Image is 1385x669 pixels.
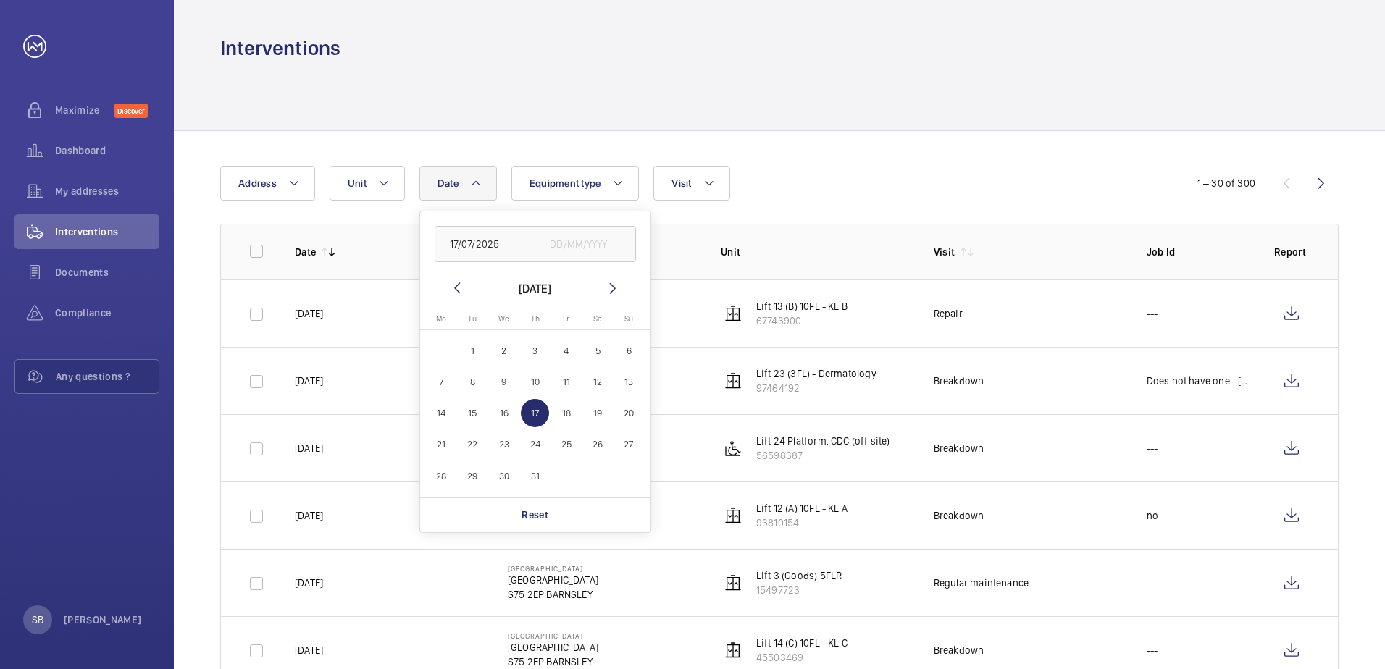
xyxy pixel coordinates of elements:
[756,636,848,650] p: Lift 14 (C) 10FL - KL C
[427,399,456,427] span: 14
[55,184,159,198] span: My addresses
[582,429,613,460] button: July 26, 2025
[584,368,612,396] span: 12
[220,35,340,62] h1: Interventions
[934,306,963,321] div: Repair
[55,265,159,279] span: Documents
[756,501,848,516] p: Lift 12 (A) 10FL - KL A
[490,462,518,490] span: 30
[511,166,640,201] button: Equipment type
[508,655,598,669] p: S75 2EP BARNSLEY
[551,335,582,366] button: July 4, 2025
[426,429,457,460] button: July 21, 2025
[724,507,742,524] img: elevator.svg
[436,314,446,324] span: Mo
[519,397,551,429] button: July 17, 2025
[756,381,876,395] p: 97464192
[551,429,582,460] button: July 25, 2025
[419,166,497,201] button: Date
[488,429,519,460] button: July 23, 2025
[584,399,612,427] span: 19
[1147,508,1158,523] p: no
[552,399,580,427] span: 18
[563,314,569,324] span: Fr
[614,335,645,366] button: July 6, 2025
[552,337,580,365] span: 4
[519,366,551,397] button: July 10, 2025
[934,576,1029,590] div: Regular maintenance
[724,372,742,390] img: elevator.svg
[427,368,456,396] span: 7
[457,335,488,366] button: July 1, 2025
[32,613,43,627] p: SB
[238,177,277,189] span: Address
[934,508,984,523] div: Breakdown
[457,397,488,429] button: July 15, 2025
[756,299,848,314] p: Lift 13 (B) 10FL - KL B
[295,441,323,455] p: [DATE]
[438,177,459,189] span: Date
[488,335,519,366] button: July 2, 2025
[756,366,876,381] p: Lift 23 (3FL) - Dermatology
[552,431,580,459] span: 25
[521,431,549,459] span: 24
[488,397,519,429] button: July 16, 2025
[295,374,323,388] p: [DATE]
[459,337,487,365] span: 1
[584,337,612,365] span: 5
[508,587,598,602] p: S75 2EP BARNSLEY
[756,448,890,463] p: 56598387
[295,306,323,321] p: [DATE]
[1147,374,1251,388] p: Does not have one - [PERSON_NAME]
[593,314,602,324] span: Sa
[114,104,148,118] span: Discover
[220,166,315,201] button: Address
[756,314,848,328] p: 67743900
[1147,245,1251,259] p: Job Id
[756,650,848,665] p: 45503469
[521,368,549,396] span: 10
[1147,643,1158,657] p: ---
[427,431,456,459] span: 21
[614,366,645,397] button: July 13, 2025
[459,399,487,427] span: 15
[934,245,955,259] p: Visit
[56,369,159,384] span: Any questions ?
[551,397,582,429] button: July 18, 2025
[624,314,633,324] span: Su
[490,337,518,365] span: 2
[519,279,551,297] div: [DATE]
[584,431,612,459] span: 26
[457,460,488,492] button: July 29, 2025
[521,399,549,427] span: 17
[519,460,551,492] button: July 31, 2025
[55,224,159,239] span: Interventions
[490,399,518,427] span: 16
[724,574,742,592] img: elevator.svg
[756,516,848,530] p: 93810154
[426,366,457,397] button: July 7, 2025
[522,508,548,522] p: Reset
[671,177,691,189] span: Visit
[521,462,549,490] span: 31
[488,460,519,492] button: July 30, 2025
[1197,176,1255,190] div: 1 – 30 of 300
[1147,576,1158,590] p: ---
[582,335,613,366] button: July 5, 2025
[498,314,509,324] span: We
[721,245,911,259] p: Unit
[490,368,518,396] span: 9
[348,177,367,189] span: Unit
[530,177,601,189] span: Equipment type
[653,166,729,201] button: Visit
[934,441,984,455] div: Breakdown
[582,397,613,429] button: July 19, 2025
[295,576,323,590] p: [DATE]
[457,366,488,397] button: July 8, 2025
[582,366,613,397] button: July 12, 2025
[614,397,645,429] button: July 20, 2025
[508,640,598,655] p: [GEOGRAPHIC_DATA]
[1147,306,1158,321] p: ---
[551,366,582,397] button: July 11, 2025
[615,431,643,459] span: 27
